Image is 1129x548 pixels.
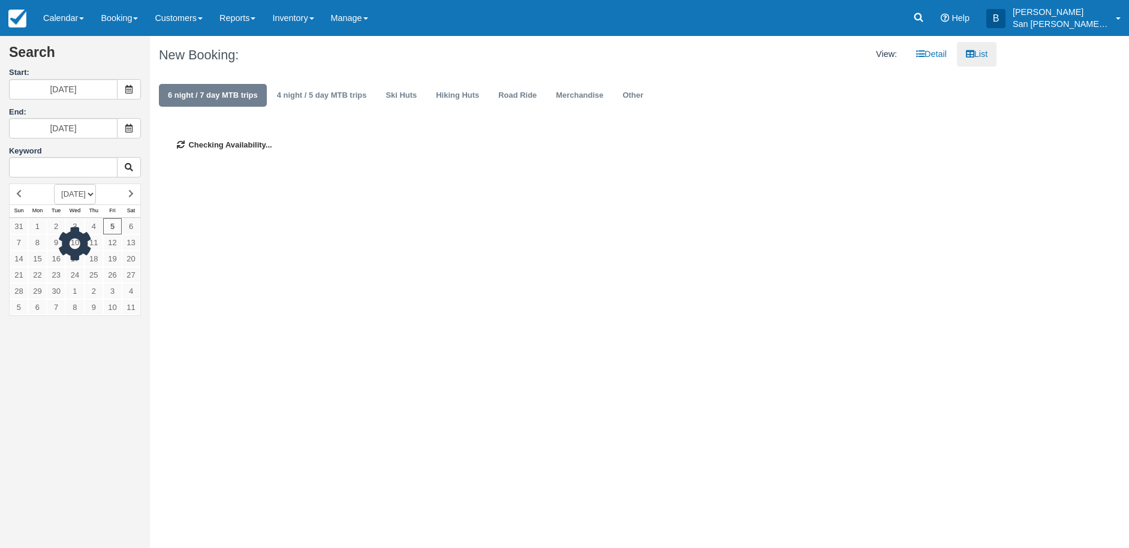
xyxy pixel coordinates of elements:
[427,84,488,107] a: Hiking Huts
[159,48,564,62] h1: New Booking:
[986,9,1005,28] div: B
[377,84,426,107] a: Ski Huts
[103,218,122,234] a: 5
[9,67,141,79] label: Start:
[9,146,42,155] label: Keyword
[547,84,612,107] a: Merchandise
[268,84,376,107] a: 4 night / 5 day MTB trips
[9,107,26,116] label: End:
[117,157,141,177] button: Keyword Search
[9,45,141,67] h2: Search
[867,42,906,67] li: View:
[957,42,996,67] a: List
[1013,6,1109,18] p: [PERSON_NAME]
[8,10,26,28] img: checkfront-main-nav-mini-logo.png
[941,14,949,22] i: Help
[159,84,267,107] a: 6 night / 7 day MTB trips
[952,13,970,23] span: Help
[159,122,988,169] div: Checking Availability...
[489,84,546,107] a: Road Ride
[613,84,652,107] a: Other
[1013,18,1109,30] p: San [PERSON_NAME] Hut Systems
[907,42,956,67] a: Detail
